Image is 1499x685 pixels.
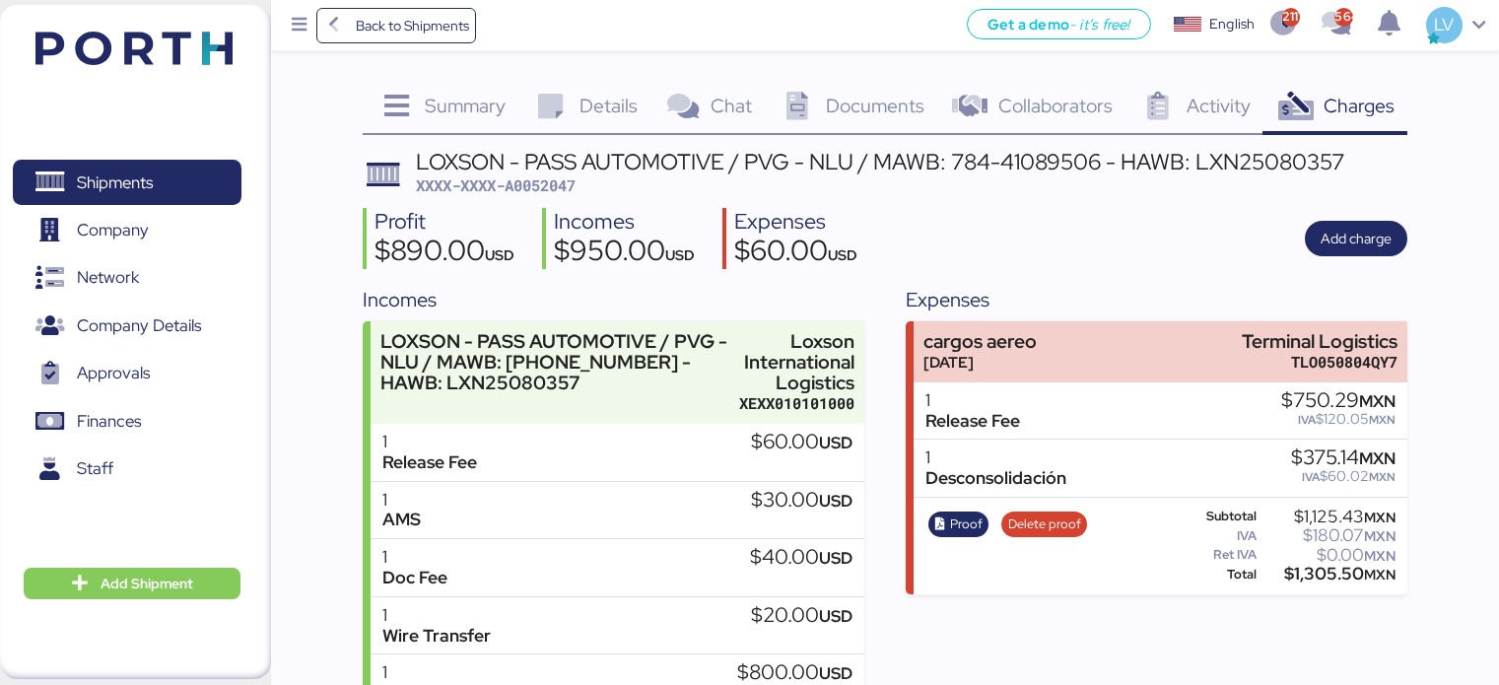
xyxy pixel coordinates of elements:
div: Loxson International Logistics [739,331,854,393]
span: Summary [425,93,506,118]
div: Total [1183,568,1257,582]
span: Delete proof [1008,514,1081,535]
div: LOXSON - PASS AUTOMOTIVE / PVG - NLU / MAWB: [PHONE_NUMBER] - HAWB: LXN25080357 [380,331,730,393]
button: Delete proof [1001,512,1087,537]
div: AMS [382,510,421,530]
span: LV [1434,12,1454,37]
span: USD [819,490,852,512]
div: $60.00 [751,432,852,453]
span: IVA [1298,412,1316,428]
div: $30.00 [751,490,852,512]
div: 1 [925,447,1066,468]
div: Subtotal [1183,510,1257,523]
span: Documents [826,93,924,118]
div: Profit [375,208,514,237]
div: $20.00 [751,605,852,627]
span: USD [485,245,514,264]
span: MXN [1364,566,1396,583]
div: LOXSON - PASS AUTOMOTIVE / PVG - NLU / MAWB: 784-41089506 - HAWB: LXN25080357 [416,151,1344,172]
div: [DATE] [923,352,1037,373]
span: Add charge [1321,227,1392,250]
div: $800.00 [737,662,852,684]
span: Company Details [77,311,201,340]
span: USD [819,605,852,627]
span: Company [77,216,149,244]
span: USD [819,432,852,453]
div: $950.00 [554,237,695,270]
div: Incomes [363,285,863,314]
span: XXXX-XXXX-A0052047 [416,175,576,195]
span: Staff [77,454,113,483]
span: Collaborators [998,93,1113,118]
a: Shipments [13,160,241,205]
span: Network [77,263,139,292]
span: IVA [1302,469,1320,485]
div: $60.00 [734,237,857,270]
button: Proof [928,512,989,537]
span: USD [819,662,852,684]
span: Add Shipment [101,572,193,595]
span: Back to Shipments [356,14,469,37]
a: Network [13,255,241,301]
div: $40.00 [750,547,852,569]
span: Shipments [77,169,153,197]
div: $180.07 [1261,528,1396,543]
div: XEXX010101000 [739,393,854,414]
div: $1,305.50 [1261,567,1396,582]
button: Menu [283,9,316,42]
span: Chat [711,93,752,118]
div: Release Fee [925,411,1020,432]
div: $890.00 [375,237,514,270]
div: $1,125.43 [1261,510,1396,524]
button: Add charge [1305,221,1407,256]
span: MXN [1359,390,1396,412]
div: English [1209,14,1255,34]
span: Charges [1324,93,1395,118]
div: $60.02 [1291,469,1396,484]
span: USD [665,245,695,264]
a: Approvals [13,351,241,396]
div: 1 [382,547,447,568]
div: Terminal Logistics [1242,331,1397,352]
div: $375.14 [1291,447,1396,469]
a: Back to Shipments [316,8,477,43]
a: Staff [13,446,241,492]
div: Desconsolidación [925,468,1066,489]
div: Incomes [554,208,695,237]
a: Finances [13,399,241,445]
span: MXN [1364,509,1396,526]
div: 1 [382,662,521,683]
div: Wire Transfer [382,626,491,647]
div: 1 [382,605,491,626]
div: $750.29 [1281,390,1396,412]
span: USD [828,245,857,264]
span: Finances [77,407,141,436]
div: Doc Fee [382,568,447,588]
span: MXN [1369,412,1396,428]
div: Expenses [734,208,857,237]
span: MXN [1364,527,1396,545]
div: cargos aereo [923,331,1037,352]
div: IVA [1183,529,1257,543]
div: Release Fee [382,452,477,473]
span: Approvals [77,359,150,387]
span: MXN [1364,547,1396,565]
div: 1 [925,390,1020,411]
span: Proof [950,514,983,535]
a: Company Details [13,304,241,349]
span: USD [819,547,852,569]
div: 1 [382,490,421,511]
span: MXN [1369,469,1396,485]
span: MXN [1359,447,1396,469]
span: Details [579,93,638,118]
div: TLO050804QY7 [1242,352,1397,373]
div: $0.00 [1261,548,1396,563]
div: Ret IVA [1183,548,1257,562]
div: Expenses [906,285,1406,314]
div: $120.05 [1281,412,1396,427]
span: Activity [1187,93,1251,118]
button: Add Shipment [24,568,240,599]
a: Company [13,208,241,253]
div: 1 [382,432,477,452]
